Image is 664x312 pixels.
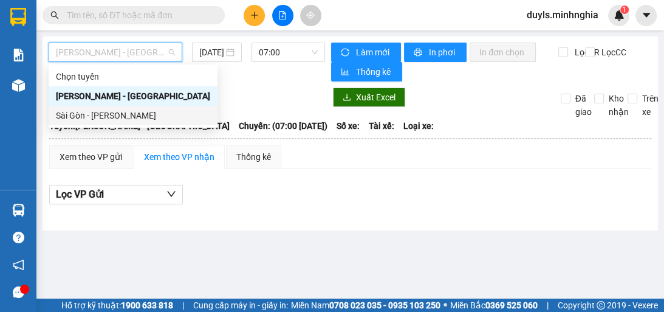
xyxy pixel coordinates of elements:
span: Tài xế: [369,119,394,133]
span: bar-chart [341,68,351,77]
span: | [182,299,184,312]
span: ⚪️ [443,303,447,308]
input: Tìm tên, số ĐT hoặc mã đơn [67,9,210,22]
img: icon-new-feature [614,10,625,21]
button: printerIn phơi [404,43,467,62]
span: In phơi [429,46,457,59]
button: Lọc VP Gửi [49,185,183,204]
div: Thống kê [236,150,271,164]
div: Chọn tuyến [49,67,217,86]
span: copyright [597,301,605,310]
span: duyls.minhnghia [517,7,608,23]
span: Lọc CC [597,46,628,59]
div: Xem theo VP gửi [60,150,122,164]
span: Miền Bắc [450,299,538,312]
span: 1 [622,5,626,14]
button: bar-chartThống kê [331,62,402,81]
img: warehouse-icon [12,204,25,217]
span: Số xe: [337,119,360,133]
div: Xem theo VP nhận [144,150,214,164]
button: caret-down [635,5,657,26]
button: aim [300,5,321,26]
span: Loại xe: [403,119,434,133]
span: Trên xe [637,92,663,119]
div: Sài Gòn - [PERSON_NAME] [56,109,210,122]
button: plus [244,5,265,26]
span: Cung cấp máy in - giấy in: [193,299,288,312]
span: Đã giao [570,92,597,119]
img: solution-icon [12,49,25,61]
span: question-circle [13,232,24,243]
strong: 0708 023 035 - 0935 103 250 [329,300,440,310]
span: Phan Rí - Sài Gòn [56,43,175,61]
span: Hỗ trợ kỹ thuật: [61,299,173,312]
div: Phan Rí - Sài Gòn [49,86,217,106]
span: Kho nhận [604,92,634,119]
div: Sài Gòn - Phan Rí [49,106,217,125]
span: 07:00 [259,43,318,61]
input: 15/09/2025 [199,46,224,59]
button: In đơn chọn [470,43,536,62]
span: sync [341,48,351,58]
span: down [166,189,176,199]
div: [PERSON_NAME] - [GEOGRAPHIC_DATA] [56,89,210,103]
span: Lọc CR [570,46,601,59]
div: Chọn tuyến [56,70,210,83]
span: Thống kê [356,65,392,78]
sup: 1 [620,5,629,14]
img: logo-vxr [10,8,26,26]
button: file-add [272,5,293,26]
span: aim [306,11,315,19]
span: Làm mới [356,46,391,59]
span: plus [250,11,259,19]
button: syncLàm mới [331,43,401,62]
img: warehouse-icon [12,79,25,92]
span: notification [13,259,24,271]
span: | [547,299,549,312]
span: Lọc VP Gửi [56,187,104,202]
span: message [13,286,24,298]
span: Miền Nam [291,299,440,312]
strong: 1900 633 818 [121,300,173,310]
strong: 0369 525 060 [485,300,538,310]
span: caret-down [641,10,652,21]
span: file-add [278,11,287,19]
button: downloadXuất Excel [333,88,405,107]
span: Chuyến: (07:00 [DATE]) [239,119,327,133]
span: printer [414,48,424,58]
span: search [50,11,59,19]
